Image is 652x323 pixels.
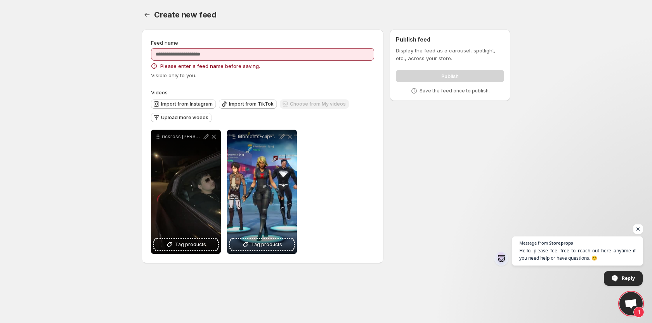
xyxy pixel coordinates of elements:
[219,99,277,109] button: Import from TikTok
[151,89,168,96] span: Videos
[619,292,643,315] a: Open chat
[396,36,504,43] h2: Publish feed
[161,101,213,107] span: Import from Instagram
[230,239,294,250] button: Tag products
[175,241,206,248] span: Tag products
[238,134,278,140] p: Moments-clip-from-[DATE]
[154,10,217,19] span: Create new feed
[151,130,221,254] div: rickross [PERSON_NAME]Tag products
[162,134,202,140] p: rickross [PERSON_NAME]
[154,239,218,250] button: Tag products
[142,9,153,20] button: Settings
[151,99,216,109] button: Import from Instagram
[622,271,635,285] span: Reply
[519,241,548,245] span: Message from
[151,72,196,78] span: Visible only to you.
[160,62,260,70] span: Please enter a feed name before saving.
[396,47,504,62] p: Display the feed as a carousel, spotlight, etc., across your store.
[519,247,636,262] span: Hello, please feel free to reach out here anytime if you need help or have questions. 😊
[420,88,490,94] p: Save the feed once to publish.
[151,40,178,46] span: Feed name
[151,113,212,122] button: Upload more videos
[229,101,274,107] span: Import from TikTok
[251,241,282,248] span: Tag products
[633,307,644,318] span: 1
[227,130,297,254] div: Moments-clip-from-[DATE]Tag products
[161,115,208,121] span: Upload more videos
[549,241,573,245] span: Storeprops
